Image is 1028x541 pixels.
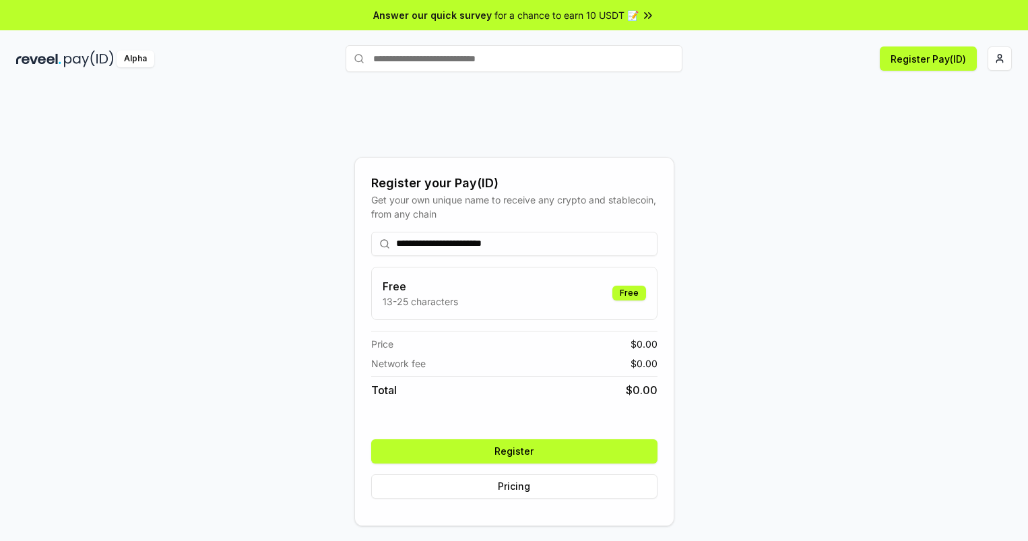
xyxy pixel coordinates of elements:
[612,286,646,300] div: Free
[371,382,397,398] span: Total
[373,8,492,22] span: Answer our quick survey
[371,356,426,371] span: Network fee
[371,474,657,499] button: Pricing
[880,46,977,71] button: Register Pay(ID)
[371,439,657,464] button: Register
[383,278,458,294] h3: Free
[383,294,458,309] p: 13-25 characters
[371,337,393,351] span: Price
[494,8,639,22] span: for a chance to earn 10 USDT 📝
[16,51,61,67] img: reveel_dark
[631,356,657,371] span: $ 0.00
[631,337,657,351] span: $ 0.00
[371,174,657,193] div: Register your Pay(ID)
[371,193,657,221] div: Get your own unique name to receive any crypto and stablecoin, from any chain
[626,382,657,398] span: $ 0.00
[64,51,114,67] img: pay_id
[117,51,154,67] div: Alpha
